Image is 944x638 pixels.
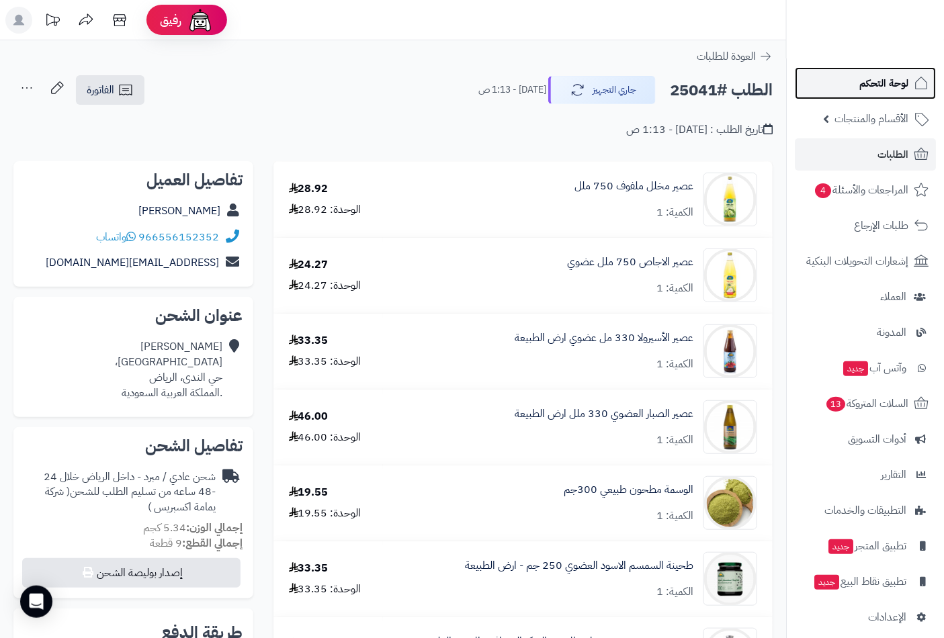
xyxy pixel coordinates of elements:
div: الكمية: 1 [656,584,693,600]
a: عصير الصبار العضوي 330 ملل ارض الطبيعة [515,406,693,422]
div: الكمية: 1 [656,205,693,220]
h2: تفاصيل الشحن [24,438,243,454]
span: 13 [826,397,845,412]
a: أدوات التسويق [795,423,936,455]
span: تطبيق نقاط البيع [813,572,906,591]
div: شحن عادي / مبرد - داخل الرياض خلال 24 -48 ساعه من تسليم الطلب للشحن [24,469,216,516]
a: التقارير [795,459,936,491]
span: وآتس آب [842,359,906,377]
div: الوحدة: 33.35 [289,582,361,597]
div: 24.27 [289,257,329,273]
span: أدوات التسويق [848,430,906,449]
a: الإعدادات [795,601,936,633]
small: [DATE] - 1:13 ص [478,83,546,97]
span: الفاتورة [87,82,114,98]
strong: إجمالي القطع: [182,535,243,551]
div: الكمية: 1 [656,508,693,524]
h2: تفاصيل العميل [24,172,243,188]
span: المراجعات والأسئلة [814,181,908,199]
button: جاري التجهيز [548,76,656,104]
div: الوحدة: 28.92 [289,202,361,218]
a: الوسمة مطحون طبيعي 300جم [564,482,693,498]
span: طلبات الإرجاع [854,216,908,235]
img: ai-face.png [187,7,214,34]
div: الكمية: 1 [656,281,693,296]
a: التطبيقات والخدمات [795,494,936,527]
div: 46.00 [289,409,329,424]
span: الطلبات [877,145,908,164]
span: ( شركة يمامة اكسبريس ) [45,484,216,515]
h2: عنوان الشحن [24,308,243,324]
a: واتساب [96,229,136,245]
span: التطبيقات والخدمات [824,501,906,520]
a: عصير مخلل ملفوف 750 ملل [574,179,693,194]
a: [PERSON_NAME] [138,203,220,219]
span: جديد [843,361,868,376]
img: pear-750ml-1_8-90x90.jpg [704,248,757,302]
div: الوحدة: 33.35 [289,354,361,369]
div: 19.55 [289,485,329,500]
h2: الطلب #25041 [670,77,773,104]
a: الطلبات [795,138,936,171]
a: المدونة [795,316,936,349]
div: الوحدة: 46.00 [289,430,361,445]
span: جديد [814,575,839,590]
strong: إجمالي الوزن: [186,520,243,536]
img: sauerkraut-750ml-1_8-90x90.jpg [704,173,757,226]
a: الفاتورة [76,75,144,105]
div: الوحدة: 24.27 [289,278,361,293]
img: Acerola-330ml-Front_1.jpg.320x400_q95_upscale-True-90x90.jpg [704,324,757,378]
a: العملاء [795,281,936,313]
span: المدونة [877,323,906,342]
a: تطبيق نقاط البيعجديد [795,565,936,598]
span: جديد [828,539,853,554]
div: تاريخ الطلب : [DATE] - 1:13 ص [626,122,773,138]
a: وآتس آبجديد [795,352,936,384]
a: عصير الاجاص 750 ملل عضوي [567,255,693,270]
span: 4 [815,183,831,198]
img: 1661774217-1661773369-aloe_vera_330ml-_1%20(1)-1100x1100-90x90.jpg [704,400,757,454]
img: logo-2.png [853,38,931,66]
div: 33.35 [289,561,329,576]
span: السلات المتروكة [825,394,908,413]
div: 28.92 [289,181,329,197]
a: السلات المتروكة13 [795,388,936,420]
a: تحديثات المنصة [36,7,69,37]
span: العودة للطلبات [697,48,756,64]
img: 1712084753-DOKoZCBoeFKfxxLZ8BsYduCTPtJRccScIvbBK0bi-90x90.jpg [704,476,757,530]
a: طلبات الإرجاع [795,210,936,242]
span: إشعارات التحويلات البنكية [806,252,908,271]
a: تطبيق المتجرجديد [795,530,936,562]
span: الأقسام والمنتجات [834,109,908,128]
span: العملاء [880,287,906,306]
a: العودة للطلبات [697,48,773,64]
span: تطبيق المتجر [827,537,906,555]
span: الإعدادات [868,608,906,627]
button: إصدار بوليصة الشحن [22,558,241,588]
a: طحينة السمسم الاسود العضوي 250 جم - ارض الطبيعة [465,558,693,574]
div: Open Intercom Messenger [20,586,52,618]
span: رفيق [160,12,181,28]
a: المراجعات والأسئلة4 [795,174,936,206]
span: التقارير [881,465,906,484]
a: [EMAIL_ADDRESS][DOMAIN_NAME] [46,255,219,271]
div: [PERSON_NAME] [GEOGRAPHIC_DATA]، حي الندى، الرياض .المملكة العربية السعودية [115,339,222,400]
small: 5.34 كجم [143,520,243,536]
a: لوحة التحكم [795,67,936,99]
div: الوحدة: 19.55 [289,506,361,521]
a: عصير الأسيرولا 330 مل عضوي ارض الطبيعة [515,330,693,346]
div: 33.35 [289,333,329,349]
small: 9 قطعة [150,535,243,551]
a: إشعارات التحويلات البنكية [795,245,936,277]
div: الكمية: 1 [656,432,693,448]
img: 1713479429-4b73fa2b-da62-4e6d-97ce-932598d61091_rOoGjcHjB-90x90.jpeg [704,552,757,606]
a: 966556152352 [138,229,219,245]
span: لوحة التحكم [859,74,908,93]
div: الكمية: 1 [656,357,693,372]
